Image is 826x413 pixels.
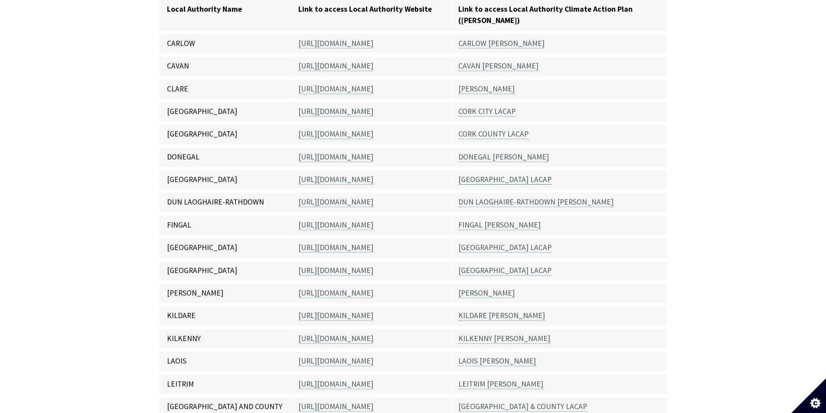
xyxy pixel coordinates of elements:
[458,4,633,25] strong: Link to access Local Authority Climate Action Plan ([PERSON_NAME])
[298,356,373,366] a: [URL][DOMAIN_NAME]
[298,220,373,230] a: [URL][DOMAIN_NAME]
[298,379,373,389] a: [URL][DOMAIN_NAME]
[160,78,291,101] td: CLARE
[298,243,373,253] a: [URL][DOMAIN_NAME]
[298,107,373,117] a: [URL][DOMAIN_NAME]
[458,107,516,117] a: CORK CITY LACAP
[160,214,291,237] td: FINGAL
[458,39,545,49] a: CARLOW [PERSON_NAME]
[458,356,536,366] a: LAOIS [PERSON_NAME]
[298,4,432,14] strong: Link to access Local Authority Website
[298,61,373,71] a: [URL][DOMAIN_NAME]
[160,350,291,373] td: LAOIS
[160,123,291,146] td: [GEOGRAPHIC_DATA]
[458,129,529,139] a: CORK COUNTY LACAP
[458,152,549,162] a: DONEGAL [PERSON_NAME]
[458,197,614,207] a: DUN LAOGHAIRE-RATHDOWN [PERSON_NAME]
[160,55,291,78] td: CAVAN
[458,220,541,230] a: FINGAL [PERSON_NAME]
[160,191,291,214] td: DUN LAOGHAIRE-RATHDOWN
[298,175,373,185] a: [URL][DOMAIN_NAME]
[791,378,826,413] button: Set cookie preferences
[298,129,373,139] a: [URL][DOMAIN_NAME]
[458,61,539,71] a: CAVAN [PERSON_NAME]
[160,33,291,55] td: CARLOW
[298,288,373,298] a: [URL][DOMAIN_NAME]
[160,101,291,123] td: [GEOGRAPHIC_DATA]
[458,243,552,253] a: [GEOGRAPHIC_DATA] LACAP
[298,266,373,276] a: [URL][DOMAIN_NAME]
[298,39,373,49] a: [URL][DOMAIN_NAME]
[298,152,373,162] a: [URL][DOMAIN_NAME]
[160,146,291,169] td: DONEGAL
[458,379,543,389] a: LEITRIM [PERSON_NAME]
[160,373,291,396] td: LEITRIM
[458,288,515,298] a: [PERSON_NAME]
[458,402,587,412] a: [GEOGRAPHIC_DATA] & COUNTY LACAP
[160,169,291,191] td: [GEOGRAPHIC_DATA]
[458,266,552,276] a: [GEOGRAPHIC_DATA] LACAP
[160,305,291,327] td: KILDARE
[298,197,373,207] a: [URL][DOMAIN_NAME]
[458,334,550,344] a: KILKENNY [PERSON_NAME]
[167,4,242,14] strong: Local Authority Name
[298,84,373,94] a: [URL][DOMAIN_NAME]
[298,311,373,321] a: [URL][DOMAIN_NAME]
[298,402,373,412] a: [URL][DOMAIN_NAME]
[160,282,291,305] td: [PERSON_NAME]
[458,311,545,321] a: KILDARE [PERSON_NAME]
[298,334,373,344] a: [URL][DOMAIN_NAME]
[160,260,291,282] td: [GEOGRAPHIC_DATA]
[458,84,515,94] a: [PERSON_NAME]
[160,328,291,350] td: KILKENNY
[160,237,291,259] td: [GEOGRAPHIC_DATA]
[458,175,552,185] a: [GEOGRAPHIC_DATA] LACAP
